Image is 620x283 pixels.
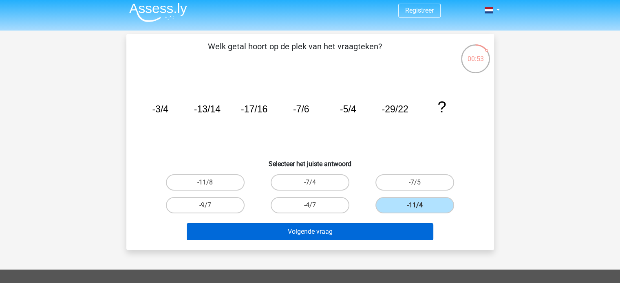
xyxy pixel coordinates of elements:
tspan: ? [437,98,446,116]
label: -7/4 [271,174,349,191]
button: Volgende vraag [187,223,433,240]
tspan: -17/16 [240,104,267,114]
label: -7/5 [375,174,454,191]
label: -4/7 [271,197,349,213]
h6: Selecteer het juiste antwoord [139,154,481,168]
tspan: -13/14 [194,104,220,114]
label: -11/8 [166,174,245,191]
tspan: -7/6 [293,104,309,114]
tspan: -3/4 [152,104,168,114]
label: -11/4 [375,197,454,213]
label: -9/7 [166,197,245,213]
p: Welk getal hoort op de plek van het vraagteken? [139,40,450,65]
img: Assessly [129,3,187,22]
tspan: -5/4 [340,104,356,114]
a: Registreer [405,7,434,14]
tspan: -29/22 [382,104,408,114]
div: 00:53 [460,44,491,64]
